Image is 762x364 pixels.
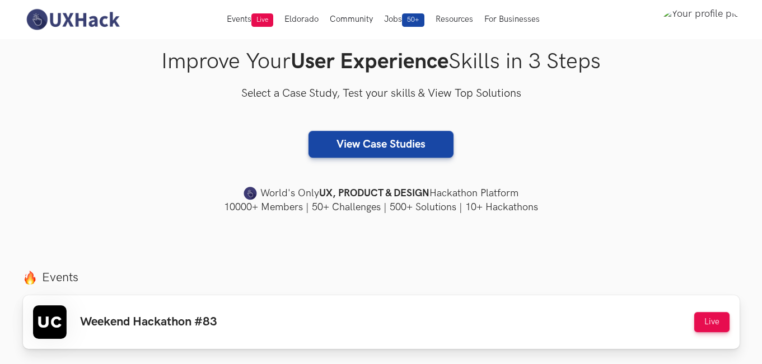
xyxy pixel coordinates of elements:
[251,13,273,27] span: Live
[308,131,454,158] a: View Case Studies
[23,200,740,214] h4: 10000+ Members | 50+ Challenges | 500+ Solutions | 10+ Hackathons
[402,13,424,27] span: 50+
[23,85,740,103] h3: Select a Case Study, Test your skills & View Top Solutions
[23,8,123,31] img: UXHack-logo.png
[291,49,448,75] strong: User Experience
[319,186,429,201] strong: UX, PRODUCT & DESIGN
[244,186,257,201] img: uxhack-favicon-image.png
[23,295,740,349] a: Weekend Hackathon #83 Live
[694,312,730,332] button: Live
[23,49,740,75] h1: Improve Your Skills in 3 Steps
[662,8,739,31] img: Your profile pic
[23,186,740,201] h4: World's Only Hackathon Platform
[23,270,740,285] label: Events
[80,315,217,329] h3: Weekend Hackathon #83
[23,271,37,285] img: fire.png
